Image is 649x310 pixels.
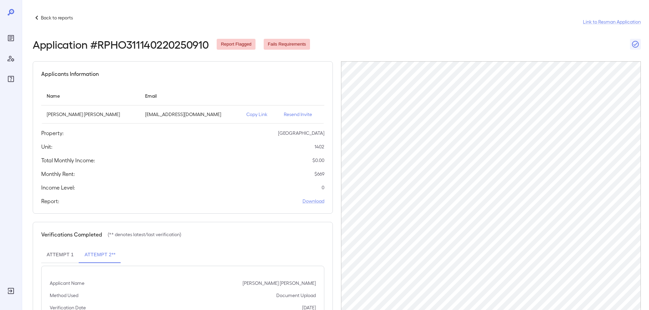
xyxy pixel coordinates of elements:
div: FAQ [5,74,16,84]
h5: Monthly Rent: [41,170,75,178]
button: Attempt 1 [41,247,79,263]
p: Applicant Name [50,280,84,287]
p: $ 0.00 [312,157,324,164]
p: Back to reports [41,14,73,21]
h5: Unit: [41,143,52,151]
p: 0 [322,184,324,191]
div: Log Out [5,285,16,296]
table: simple table [41,86,324,124]
h5: Total Monthly Income: [41,156,95,164]
p: Document Upload [276,292,316,299]
a: Download [303,198,324,205]
p: [PERSON_NAME] [PERSON_NAME] [47,111,134,118]
p: (** denotes latest/last verification) [108,231,181,238]
h2: Application # RPHO311140220250910 [33,38,208,50]
h5: Verifications Completed [41,230,102,239]
p: Method Used [50,292,78,299]
a: Link to Resman Application [583,18,641,25]
p: Resend Invite [284,111,319,118]
h5: Applicants Information [41,70,99,78]
div: Manage Users [5,53,16,64]
h5: Report: [41,197,59,205]
th: Name [41,86,140,105]
p: 1402 [314,143,324,150]
span: Report Flagged [217,41,256,48]
h5: Income Level: [41,183,75,192]
p: [PERSON_NAME] [PERSON_NAME] [243,280,316,287]
button: Attempt 2** [79,247,121,263]
div: Reports [5,33,16,44]
span: Fails Requirements [264,41,310,48]
h5: Property: [41,129,64,137]
p: $ 669 [314,170,324,177]
button: Close Report [630,39,641,50]
p: [EMAIL_ADDRESS][DOMAIN_NAME] [145,111,236,118]
p: Copy Link [246,111,273,118]
p: [GEOGRAPHIC_DATA] [278,130,324,136]
th: Email [140,86,241,105]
